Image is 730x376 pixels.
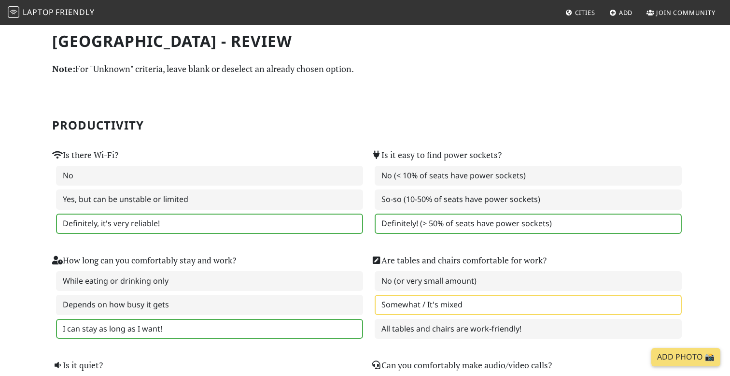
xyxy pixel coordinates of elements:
label: Somewhat / It's mixed [375,295,682,315]
label: Is it easy to find power sockets? [371,148,502,162]
h1: [GEOGRAPHIC_DATA] - Review [52,32,678,50]
label: Depends on how busy it gets [56,295,363,315]
label: Definitely! (> 50% of seats have power sockets) [375,214,682,234]
a: Add [605,4,637,21]
span: Add [619,8,633,17]
label: Is it quiet? [52,359,103,372]
a: Join Community [643,4,719,21]
label: So-so (10-50% of seats have power sockets) [375,189,682,210]
label: I can stay as long as I want! [56,319,363,339]
label: Are tables and chairs comfortable for work? [371,254,547,267]
a: Add Photo 📸 [651,348,720,366]
span: Laptop [23,7,54,17]
label: No [56,166,363,186]
label: Yes, but can be unstable or limited [56,189,363,210]
strong: Note: [52,63,75,74]
img: LaptopFriendly [8,6,19,18]
label: No (< 10% of seats have power sockets) [375,166,682,186]
h2: Productivity [52,118,678,132]
span: Cities [575,8,595,17]
label: How long can you comfortably stay and work? [52,254,236,267]
label: Is there Wi-Fi? [52,148,118,162]
label: Can you comfortably make audio/video calls? [371,359,552,372]
span: Friendly [56,7,94,17]
a: Cities [562,4,599,21]
label: All tables and chairs are work-friendly! [375,319,682,339]
label: Definitely, it's very reliable! [56,214,363,234]
a: LaptopFriendly LaptopFriendly [8,4,95,21]
label: While eating or drinking only [56,271,363,291]
span: Join Community [656,8,716,17]
label: No (or very small amount) [375,271,682,291]
p: For "Unknown" criteria, leave blank or deselect an already chosen option. [52,62,678,76]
